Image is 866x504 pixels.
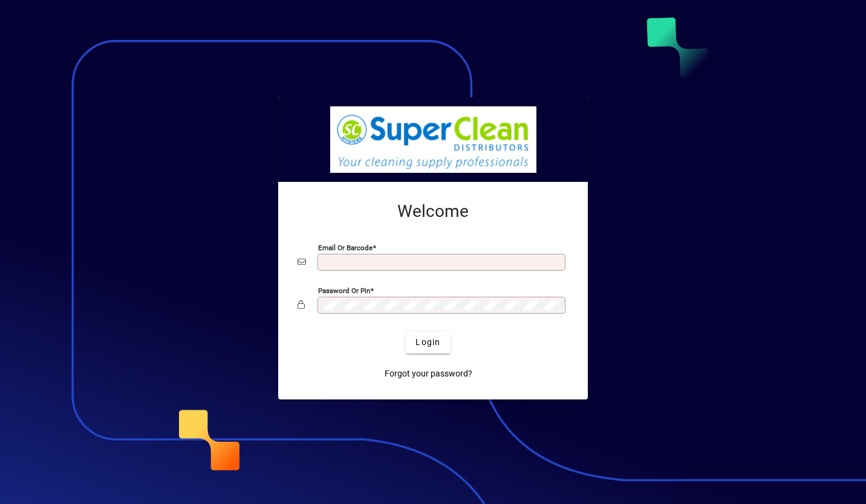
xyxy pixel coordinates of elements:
[385,367,472,380] span: Forgot your password?
[380,363,477,385] a: Forgot your password?
[406,332,450,354] button: Login
[318,286,370,294] mat-label: Password or Pin
[318,243,373,251] mat-label: Email or Barcode
[415,336,440,349] span: Login
[298,201,568,222] h2: Welcome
